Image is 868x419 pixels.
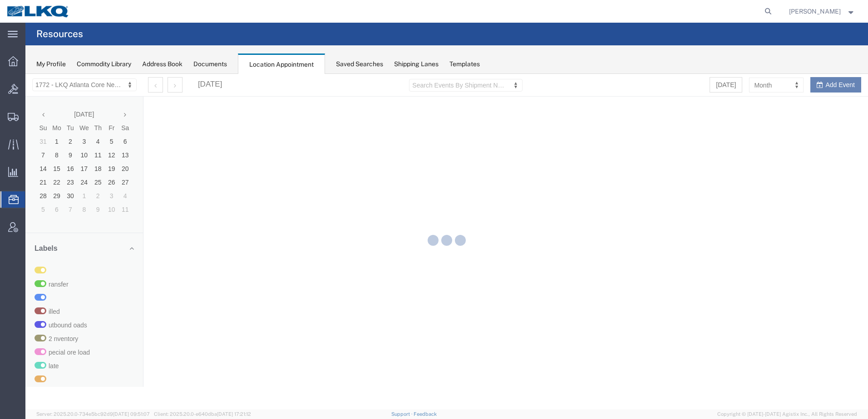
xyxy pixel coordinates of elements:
[336,59,383,69] div: Saved Searches
[789,6,856,17] button: [PERSON_NAME]
[36,411,150,417] span: Server: 2025.20.0-734e5bc92d9
[394,59,439,69] div: Shipping Lanes
[789,6,841,16] span: Brian Schmidt
[449,59,480,69] div: Templates
[217,411,251,417] span: [DATE] 17:21:12
[717,410,857,418] span: Copyright © [DATE]-[DATE] Agistix Inc., All Rights Reserved
[238,54,325,74] div: Location Appointment
[142,59,182,69] div: Address Book
[113,411,150,417] span: [DATE] 09:51:07
[77,59,131,69] div: Commodity Library
[193,59,227,69] div: Documents
[36,23,83,45] h4: Resources
[414,411,437,417] a: Feedback
[154,411,251,417] span: Client: 2025.20.0-e640dba
[36,59,66,69] div: My Profile
[6,5,70,18] img: logo
[391,411,414,417] a: Support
